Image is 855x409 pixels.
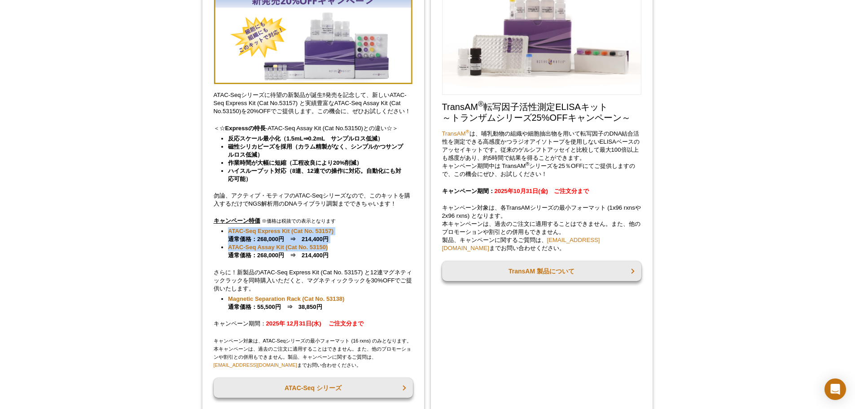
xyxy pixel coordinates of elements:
span: 2025年10月31日(金) ご注文分まで [495,188,589,194]
p: 勿論、アクティブ・モティフのATAC-Seqシリーズなので、このキットを購入するだけでNGS解析用のDNAライブラリ調製までできちゃいます！ [214,192,413,208]
p: は、哺乳動物の組織や細胞抽出物を用いて転写因子のDNA結合活性を測定できる高感度かつラジオアイソトープを使用しないELISAベースのアッセイキットです。従来のゲルシフトアッセイと比較して最大10... [442,130,641,178]
p: さらに！新製品のATAC-Seq Express Kit (Cat No. 53157) と12連マグネティックラックを同時購入いただくと、マグネティックラックを30%OFFでご提供いたします。 [214,268,413,293]
sup: ® [478,100,483,108]
strong: 通常価格：55,500円 ⇒ 38,850円 [228,295,344,310]
strong: 通常価格：268,000円 ⇒ 214,400円 [228,244,329,259]
p: ＜☆ -ATAC-Seq Assay Kit (Cat No.53150)との違い☆＞ [214,124,413,132]
p: キャンペーン対象は、各TransAMシリーズの最小フォーマット (1x96 rxnsや2x96 rxns) となります。 本キャンペーンは、過去のご注文に適用することはできません。また、他のプロ... [442,204,641,252]
div: Open Intercom Messenger [824,378,846,400]
strong: キャンペーン期間： [442,188,589,194]
h2: TransAM 転写因子活性測定ELISAキット ～トランザムシリーズ25%OFFキャンペーン～ [442,101,641,123]
p: ATAC-Seqシリーズに待望の新製品が誕生‼発売を記念して、新しいATAC-Seq Express Kit (Cat No.53157) と実績豊富なATAC-Seq Assay Kit (C... [214,91,413,115]
strong: 通常価格：268,000円 ⇒ 214,400円 [228,228,333,242]
a: [EMAIL_ADDRESS][DOMAIN_NAME] [214,362,297,368]
span: キャンペーン対象は、ATAC-Seqシリーズの最小フォーマット (16 rxns) のみとなります。 本キャンペーンは、過去のご注文に適用することはできません。また、他のプロモーションや割引との... [214,338,412,368]
strong: 反応スケール最小化（1.5mL⇒0.2mL サンプルロス低減） [228,135,383,142]
a: ATAC-Seq Assay Kit (Cat No. 53150) [228,243,328,251]
sup: ® [466,128,469,134]
a: TransAM 製品について [442,261,641,281]
strong: 作業時間が大幅に短縮（工程改良により20%削減） [228,159,362,166]
a: ATAC-Seq シリーズ [214,378,413,398]
strong: ハイスループット対応（8連、12連での操作に対応。自動化にも対応可能） [228,167,401,182]
u: キャンペーン特価 [214,217,260,224]
p: キャンペーン期間： [214,320,413,328]
sup: ® [526,161,529,166]
a: TransAM® [442,130,469,137]
a: ATAC-Seq Express Kit (Cat No. 53157) [228,227,333,235]
strong: 2025年 12月31日(水) ご注文分まで [266,320,364,327]
strong: Expressの特長 [225,125,266,132]
span: ※価格は税抜での表示となります [262,218,336,224]
strong: 磁性シリカビーズを採用（カラム精製がなく、シンプルかつサンプルロス低減） [228,143,403,158]
a: Magnetic Separation Rack (Cat No. 53138) [228,295,344,303]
